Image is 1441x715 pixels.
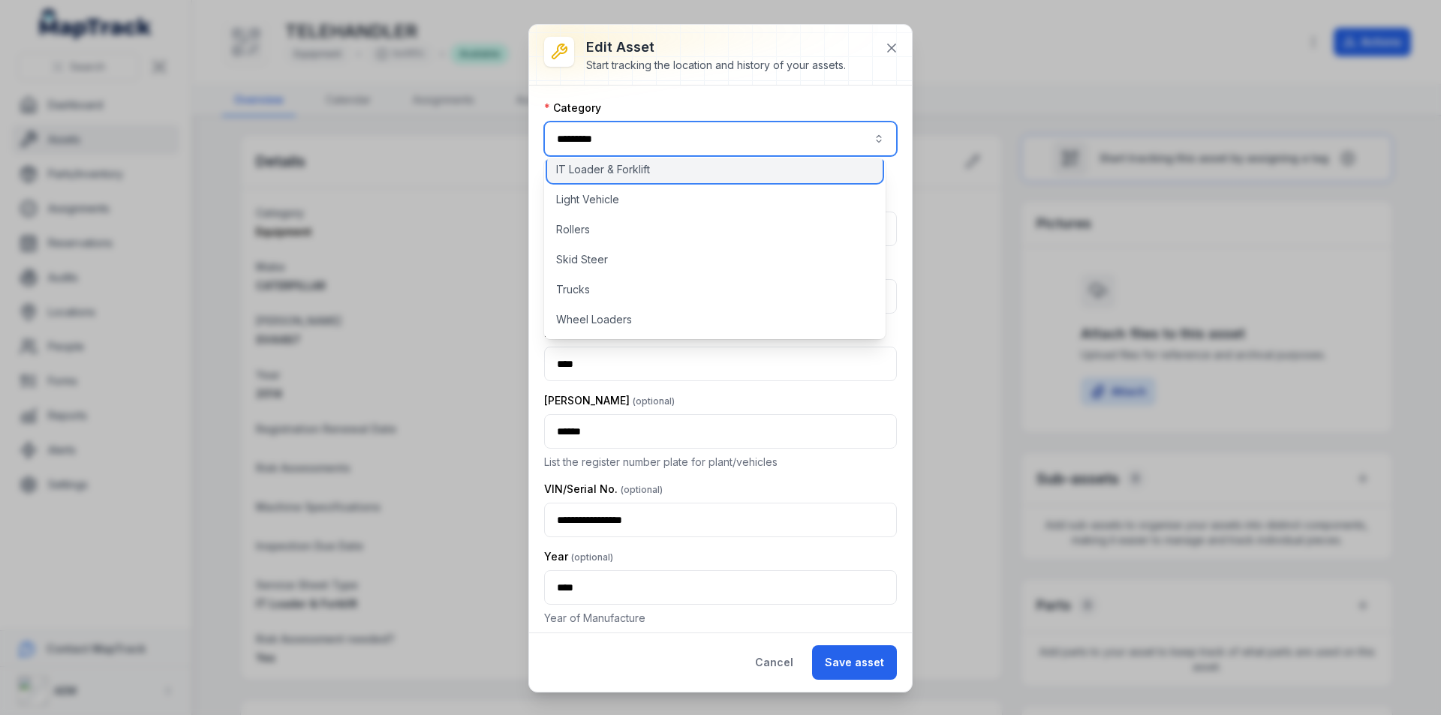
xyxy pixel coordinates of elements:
[556,312,632,327] span: Wheel Loaders
[586,37,846,58] h3: Edit asset
[586,58,846,73] div: Start tracking the location and history of your assets.
[544,549,613,564] label: Year
[544,455,897,470] p: List the register number plate for plant/vehicles
[544,101,601,116] label: Category
[544,611,897,626] p: Year of Manufacture
[556,222,590,237] span: Rollers
[742,645,806,680] button: Cancel
[556,162,650,177] span: IT Loader & Forklift
[544,482,663,497] label: VIN/Serial No.
[556,282,590,297] span: Trucks
[544,393,675,408] label: [PERSON_NAME]
[556,252,608,267] span: Skid Steer
[812,645,897,680] button: Save asset
[556,192,619,207] span: Light Vehicle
